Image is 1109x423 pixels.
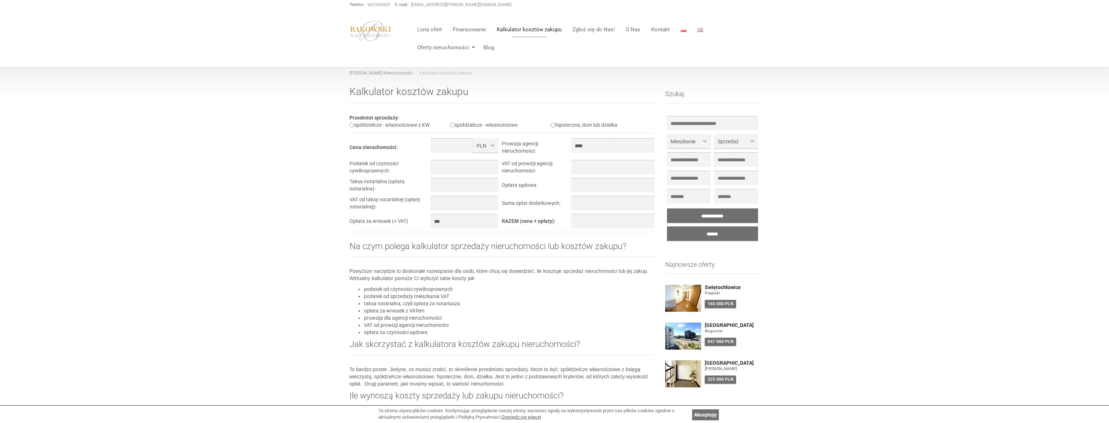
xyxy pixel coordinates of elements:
td: Taksa notarialna (opłata notarialna): [350,178,431,196]
td: Opłata za wniosek (+ VAT) [350,214,431,232]
a: Świętochłowice [705,285,760,290]
strong: Telefon: [350,2,365,7]
h3: Szukaj [665,90,760,103]
img: English [697,28,703,32]
img: logo [350,21,392,41]
label: spółdzielcze - własnościowe z KW [350,122,429,128]
a: [EMAIL_ADDRESS][PERSON_NAME][DOMAIN_NAME] [411,2,511,7]
a: Kalkulator kosztów zakupu [491,22,567,37]
li: podatek od sprzedaży mieszkania VAT [364,293,655,300]
a: Oferty nieruchomości [412,40,478,55]
li: taksa notarialna, czyli opłata za notariusza [364,300,655,307]
h2: Jak skorzystać z kalkulatora kosztów zakupu nieruchomości? [350,339,655,355]
label: spółdzielcze - własnościowe [450,122,518,128]
strong: E-mail: [395,2,408,7]
a: [GEOGRAPHIC_DATA] [705,323,760,328]
td: Prowizja agencji nieruchomości: [502,138,571,160]
b: Przedmiot sprzedaży: [350,115,399,121]
a: Dowiedz się więcej [502,414,541,420]
h3: Najnowsze oferty [665,261,760,274]
li: prowizja dla agencji nieruchomości [364,314,655,321]
a: [GEOGRAPHIC_DATA] [705,360,760,366]
b: RAZEM (cena + opłaty): [502,218,555,224]
a: [PERSON_NAME] Nieruchomości [350,71,413,76]
td: VAT od taksy notarialnej (opłaty notarialnej): [350,196,431,214]
h2: Ile wynoszą koszty sprzedaży lub zakupu nieruchomości? [350,391,655,406]
a: O Nas [620,22,646,37]
button: PLN [473,138,498,153]
input: spółdzielcze - własnościowe z KW [350,123,354,127]
input: hipoteczne, dom lub działka [551,123,555,127]
a: Zgłoś się do Nas! [567,22,620,37]
button: Sprzedaż [714,134,758,148]
a: Blog [478,40,494,55]
td: Podatek od czynności cywilnoprawnych: [350,160,431,178]
img: Polski [681,28,686,32]
td: Suma opłat dodatkowych: [502,196,571,214]
label: hipoteczne, dom lub działka [551,122,617,128]
span: Sprzedaż [718,138,749,145]
input: spółdzielcze - własnościowe [450,123,455,127]
span: Mieszkanie [671,138,702,145]
figure: Piaśniki [705,290,760,296]
li: opłata za wniosek z VATem [364,307,655,314]
p: Powyższe narzędzie to doskonałe rozwiązanie dla osób, które chcą się dowiedzieć, ile kosztuje spr... [350,267,655,282]
a: Lista ofert [412,22,447,37]
li: opłata za czynności sądowe. [364,329,655,336]
a: Finansowanie [447,22,491,37]
figure: [PERSON_NAME] [705,366,760,372]
span: PLN [477,142,489,149]
div: 225 000 PLN [705,375,736,384]
li: podatek od czynności cywilnoprawnych [364,285,655,293]
div: 847 000 PLN [705,338,736,346]
td: Opłata sądowa: [502,178,571,196]
div: 165 000 PLN [705,300,736,308]
b: Cena nieruchomości: [350,144,398,150]
a: 663526803 [368,2,390,7]
button: Mieszkanie [667,134,711,148]
h1: Kalkulator kosztów zakupu [350,86,655,103]
td: VAT od prowizji agencji nieruchomości: [502,160,571,178]
li: Kalkulator kosztów zakupu [413,70,472,76]
figure: Bogucice [705,328,760,334]
a: Akceptuję [692,409,719,420]
div: Ta strona używa plików cookies. Kontynuując przeglądanie naszej strony, wyrażasz zgodę na wykorzy... [378,408,689,421]
li: VAT od prowizji agencji nieruchomości [364,321,655,329]
h2: Na czym polega kalkulator sprzedaży nieruchomości lub kosztów zakupu? [350,242,655,257]
p: To bardzo proste. Jedyne, co musisz zrobić, to określenie przedmiotu sprzedaży. Może to być: spół... [350,366,655,387]
a: Kontakt [646,22,675,37]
